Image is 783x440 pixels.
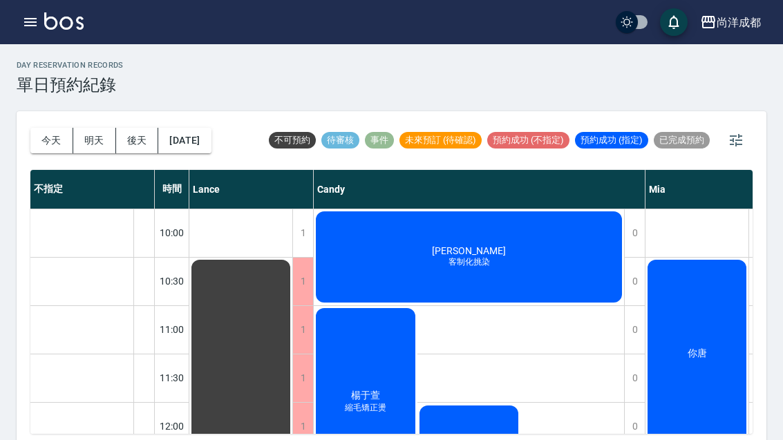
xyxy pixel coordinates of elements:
span: 楊于萱 [348,390,383,402]
button: 今天 [30,128,73,153]
div: 1 [292,306,313,354]
span: 待審核 [321,134,359,146]
div: 尚洋成都 [717,14,761,31]
span: [PERSON_NAME] [429,245,509,256]
span: 預約成功 (指定) [575,134,648,146]
div: 0 [624,209,645,257]
div: 1 [292,258,313,305]
div: 1 [292,209,313,257]
div: 0 [624,354,645,402]
div: 10:00 [155,209,189,257]
span: 預約成功 (不指定) [487,134,569,146]
h2: day Reservation records [17,61,124,70]
span: 已完成預約 [654,134,710,146]
div: 1 [292,354,313,402]
img: Logo [44,12,84,30]
button: 後天 [116,128,159,153]
span: 你唐 [685,347,710,360]
div: Mia [645,170,770,209]
span: 縮毛矯正燙 [342,402,389,414]
button: 尚洋成都 [695,8,766,37]
div: 10:30 [155,257,189,305]
span: 未來預訂 (待確認) [399,134,482,146]
div: 0 [624,306,645,354]
div: Lance [189,170,314,209]
button: [DATE] [158,128,211,153]
div: 不指定 [30,170,155,209]
h3: 單日預約紀錄 [17,75,124,95]
div: 時間 [155,170,189,209]
button: save [660,8,688,36]
div: 11:00 [155,305,189,354]
span: 不可預約 [269,134,316,146]
div: Candy [314,170,645,209]
button: 明天 [73,128,116,153]
div: 0 [624,258,645,305]
div: 11:30 [155,354,189,402]
span: 事件 [365,134,394,146]
span: 客制化挑染 [446,256,493,268]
